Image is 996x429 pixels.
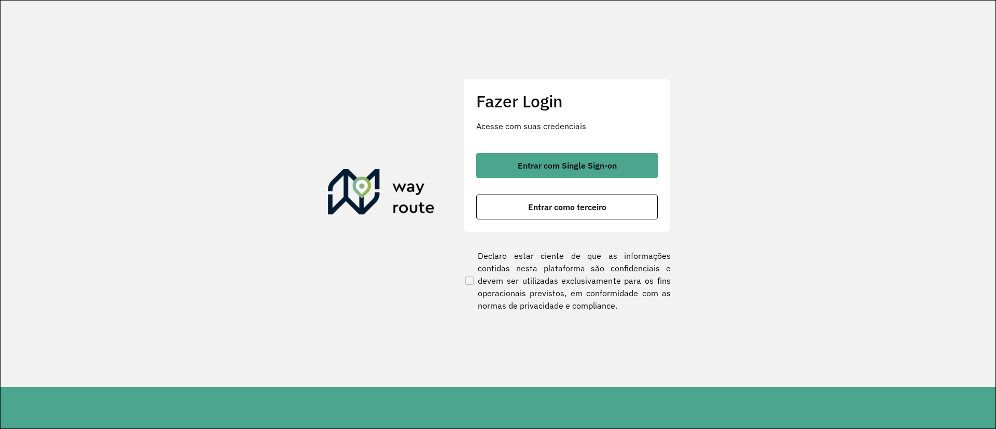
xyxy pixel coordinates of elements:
p: Acesse com suas credenciais [476,120,658,132]
button: button [476,195,658,219]
button: button [476,153,658,178]
span: Entrar com Single Sign-on [518,161,617,170]
img: Roteirizador AmbevTech [328,169,435,219]
label: Declaro estar ciente de que as informações contidas nesta plataforma são confidenciais e devem se... [463,250,671,312]
span: Entrar como terceiro [528,203,606,211]
h2: Fazer Login [476,91,658,111]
